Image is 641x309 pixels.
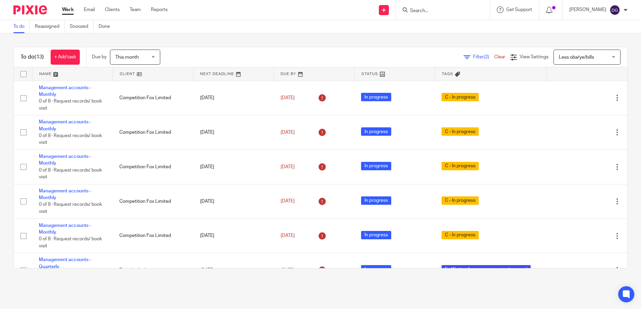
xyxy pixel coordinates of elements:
[39,133,102,145] span: 0 of 8 · Request records/ book visit
[281,268,295,272] span: [DATE]
[39,168,102,180] span: 0 of 8 · Request records/ book visit
[84,6,95,13] a: Email
[442,196,479,205] span: C - In progress
[361,231,391,239] span: In progress
[361,162,391,170] span: In progress
[115,55,139,60] span: This month
[559,55,594,60] span: Less oba/ye/bills
[442,72,453,76] span: Tags
[473,55,494,59] span: Filter
[13,5,47,14] img: Pixie
[92,54,107,60] p: Due by
[409,8,470,14] input: Search
[39,257,91,269] a: Management accounts - Quarterly
[193,150,274,184] td: [DATE]
[39,223,91,235] a: Management accounts - Monthly
[193,184,274,219] td: [DATE]
[39,120,91,131] a: Management accounts - Monthly
[39,85,91,97] a: Management accounts - Monthly
[506,7,532,12] span: Get Support
[442,93,479,101] span: C - In progress
[39,99,102,111] span: 0 of 8 · Request records/ book visit
[361,93,391,101] span: In progress
[130,6,141,13] a: Team
[39,154,91,166] a: Management accounts - Monthly
[281,199,295,204] span: [DATE]
[442,162,479,170] span: C - In progress
[113,115,193,150] td: Competition Fox Limited
[13,20,30,33] a: To do
[281,96,295,100] span: [DATE]
[442,127,479,136] span: C - In progress
[193,81,274,115] td: [DATE]
[39,237,102,249] span: 0 of 8 · Request records/ book visit
[609,5,620,15] img: svg%3E
[361,265,391,273] span: In progress
[20,54,44,61] h1: To do
[193,253,274,288] td: [DATE]
[39,202,102,214] span: 0 of 8 · Request records/ book visit
[113,253,193,288] td: Tecsider Ltd
[39,189,91,200] a: Management accounts - Monthly
[569,6,606,13] p: [PERSON_NAME]
[442,231,479,239] span: C - In progress
[361,127,391,136] span: In progress
[51,50,80,65] a: + Add task
[281,165,295,169] span: [DATE]
[193,219,274,253] td: [DATE]
[99,20,115,33] a: Done
[113,81,193,115] td: Competition Fox Limited
[70,20,94,33] a: Snoozed
[281,233,295,238] span: [DATE]
[113,219,193,253] td: Competition Fox Limited
[35,20,65,33] a: Reassigned
[151,6,168,13] a: Reports
[442,265,531,273] span: E - Waiting for manager review/approval
[361,196,391,205] span: In progress
[35,54,44,60] span: (13)
[484,55,489,59] span: (2)
[62,6,74,13] a: Work
[520,55,548,59] span: View Settings
[113,150,193,184] td: Competition Fox Limited
[281,130,295,135] span: [DATE]
[113,184,193,219] td: Competition Fox Limited
[105,6,120,13] a: Clients
[494,55,505,59] a: Clear
[193,115,274,150] td: [DATE]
